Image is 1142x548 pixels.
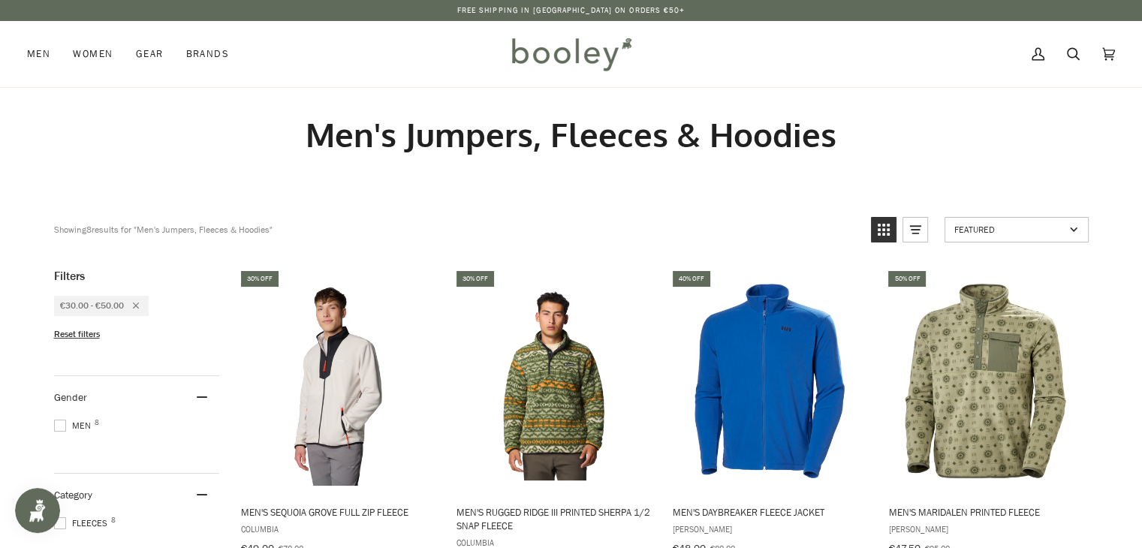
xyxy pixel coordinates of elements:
a: View list mode [902,217,928,242]
span: Fleeces [54,516,112,530]
span: Women [73,47,113,62]
img: Helly Hansen Men's Maridalen Printed Fleece Light Lav Sunny AOP - Booley Galway [886,282,1085,480]
span: Category [54,488,92,502]
span: Men's Maridalen Printed Fleece [888,505,1083,519]
span: 8 [111,516,116,524]
iframe: Button to open loyalty program pop-up [15,488,60,533]
div: 50% off [888,271,926,287]
a: Brands [174,21,240,87]
b: 8 [86,223,92,236]
span: Reset filters [54,328,100,341]
h1: Men's Jumpers, Fleeces & Hoodies [54,114,1089,155]
div: 40% off [673,271,710,287]
img: Helly Hansen Men's Daybreaker Fleece Jacket Cobalt 2.0 - Booley Galway [670,282,869,480]
p: Free Shipping in [GEOGRAPHIC_DATA] on Orders €50+ [457,5,686,17]
span: [PERSON_NAME] [888,522,1083,535]
span: Men [27,47,50,62]
div: 30% off [456,271,494,287]
a: Sort options [945,217,1089,242]
img: Booley [505,32,637,76]
span: Gear [136,47,164,62]
span: €30.00 - €50.00 [60,300,124,312]
span: Brands [185,47,229,62]
div: 30% off [241,271,279,287]
span: Men [54,419,95,432]
span: Men's Sequoia Grove Full Zip Fleece [241,505,435,519]
span: Gender [54,390,87,405]
span: Columbia [241,522,435,535]
a: Gear [125,21,175,87]
div: Showing results for "Men's Jumpers, Fleeces & Hoodies" [54,217,273,242]
span: Filters [54,269,85,284]
span: Featured [954,223,1065,236]
li: Reset filters [54,328,219,341]
span: Men's Rugged Ridge III Printed Sherpa 1/2 Snap Fleece [456,505,651,532]
div: Remove filter: 30.0000\,176.0000 [124,300,139,312]
a: View grid mode [871,217,896,242]
a: Men [27,21,62,87]
span: Men's Daybreaker Fleece Jacket [673,505,867,519]
span: 8 [95,419,99,426]
a: Women [62,21,124,87]
span: [PERSON_NAME] [673,522,867,535]
img: Columbia Men's Rugged Ridge III Printed Sherpa 1/2 Snap Fleece Canteen / Madras Multi - Booley Ga... [454,282,653,480]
